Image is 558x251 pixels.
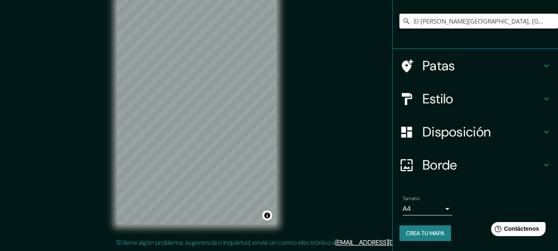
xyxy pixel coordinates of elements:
div: A4 [403,202,452,215]
a: [EMAIL_ADDRESS][DOMAIN_NAME] [335,238,437,247]
font: Estilo [423,90,454,108]
font: Borde [423,156,457,174]
iframe: Lanzador de widgets de ayuda [484,219,549,242]
font: Patas [423,57,455,74]
font: Tamaño [403,195,420,202]
div: Patas [393,49,558,82]
font: A4 [403,204,411,213]
font: Disposición [423,123,491,141]
div: Disposición [393,115,558,148]
font: Crea tu mapa [406,229,444,237]
font: Si tiene algún problema, sugerencia o inquietud, envíe un correo electrónico a [116,238,335,247]
button: Crea tu mapa [399,225,451,241]
div: Borde [393,148,558,182]
input: Elige tu ciudad o zona [399,14,558,29]
button: Activar o desactivar atribución [262,210,272,220]
div: Estilo [393,82,558,115]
